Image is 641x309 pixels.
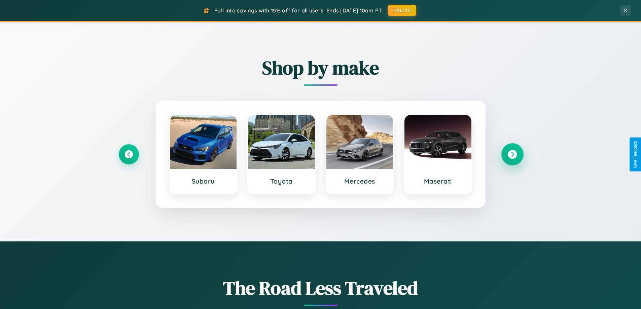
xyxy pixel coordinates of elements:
[119,275,523,301] h1: The Road Less Traveled
[177,177,230,185] h3: Subaru
[411,177,465,185] h3: Maserati
[633,141,638,168] div: Give Feedback
[214,7,383,14] span: Fall into savings with 15% off for all users! Ends [DATE] 10am PT.
[333,177,387,185] h3: Mercedes
[119,55,523,81] h2: Shop by make
[388,5,416,16] button: FALL15
[255,177,308,185] h3: Toyota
